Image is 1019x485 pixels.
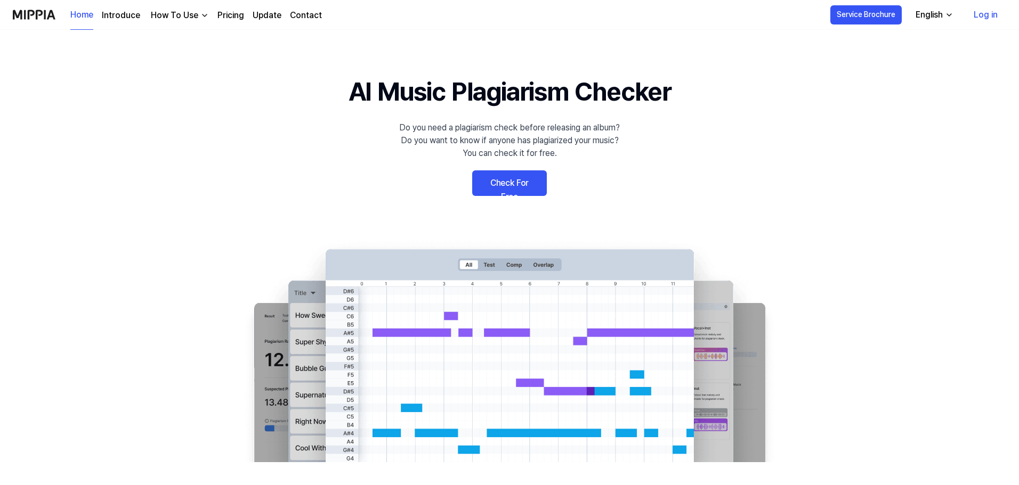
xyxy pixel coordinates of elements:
button: English [907,4,960,26]
div: Do you need a plagiarism check before releasing an album? Do you want to know if anyone has plagi... [399,121,620,160]
h1: AI Music Plagiarism Checker [349,72,671,111]
a: Contact [290,9,322,22]
a: Introduce [102,9,140,22]
div: How To Use [149,9,200,22]
img: main Image [232,239,787,462]
a: Pricing [217,9,244,22]
a: Update [253,9,281,22]
a: Home [70,1,93,30]
a: Check For Free [472,170,547,196]
button: How To Use [149,9,209,22]
div: English [913,9,945,21]
img: down [200,11,209,20]
button: Service Brochure [830,5,902,24]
